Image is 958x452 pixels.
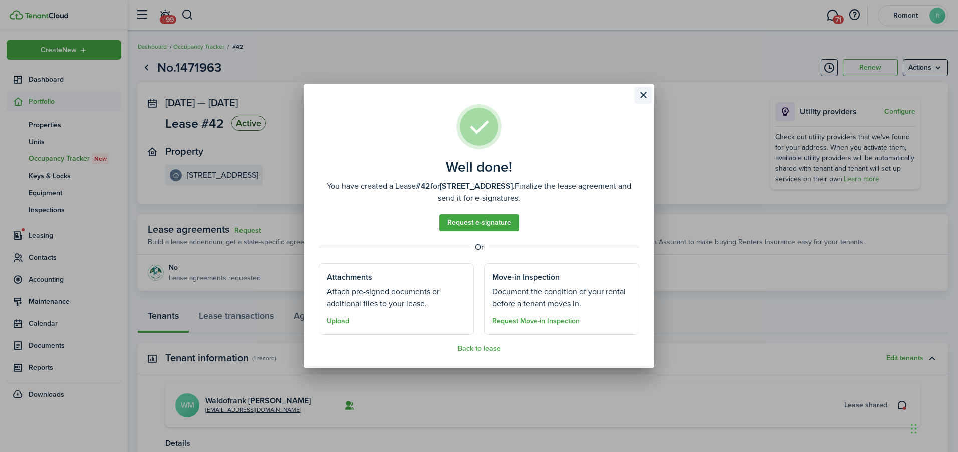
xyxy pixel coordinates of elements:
[911,414,917,444] div: Drag
[492,271,560,283] well-done-section-title: Move-in Inspection
[492,286,631,310] well-done-section-description: Document the condition of your rental before a tenant moves in.
[440,180,515,192] b: [STREET_ADDRESS].
[446,159,512,175] well-done-title: Well done!
[327,286,466,310] well-done-section-description: Attach pre-signed documents or additional files to your lease.
[416,180,430,192] b: #42
[439,214,519,231] a: Request e-signature
[327,271,372,283] well-done-section-title: Attachments
[319,180,639,204] well-done-description: You have created a Lease for Finalize the lease agreement and send it for e-signatures.
[635,87,652,104] button: Close modal
[327,317,349,325] button: Upload
[458,345,501,353] button: Back to lease
[908,404,958,452] iframe: Chat Widget
[492,317,580,325] button: Request Move-in Inspection
[319,241,639,253] well-done-separator: Or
